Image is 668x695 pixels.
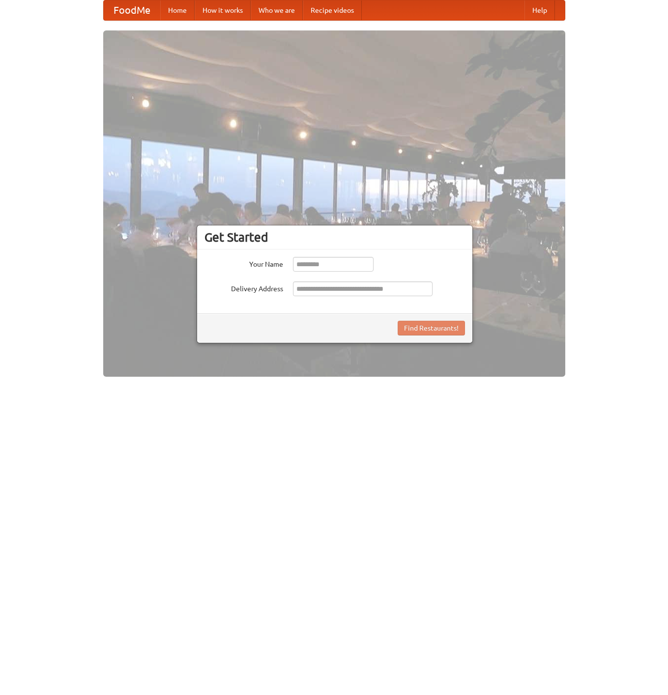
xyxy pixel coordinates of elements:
[398,321,465,335] button: Find Restaurants!
[204,281,283,294] label: Delivery Address
[204,257,283,269] label: Your Name
[524,0,555,20] a: Help
[303,0,362,20] a: Recipe videos
[251,0,303,20] a: Who we are
[204,230,465,245] h3: Get Started
[104,0,160,20] a: FoodMe
[195,0,251,20] a: How it works
[160,0,195,20] a: Home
